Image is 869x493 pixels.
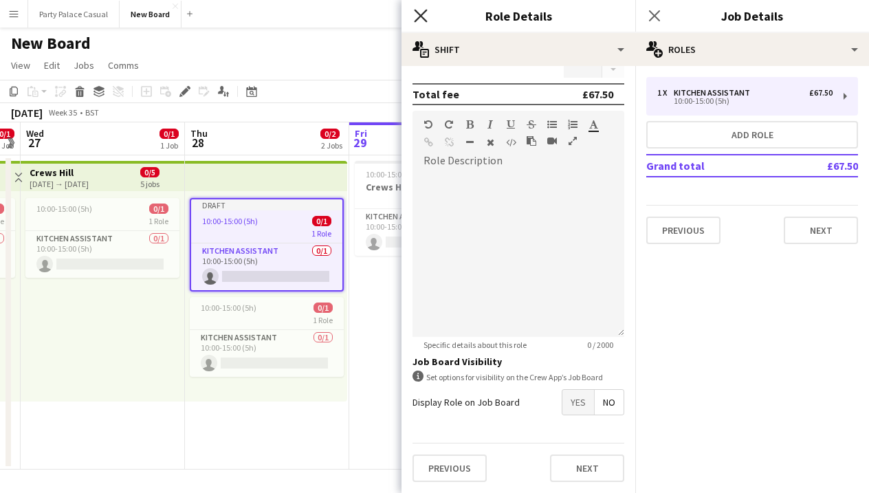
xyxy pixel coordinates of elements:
[191,199,342,210] div: Draft
[30,179,89,189] div: [DATE] → [DATE]
[784,217,858,244] button: Next
[36,204,92,214] span: 10:00-15:00 (5h)
[366,169,421,179] span: 10:00-15:00 (5h)
[191,243,342,290] app-card-role: Kitchen Assistant0/110:00-15:00 (5h)
[423,119,433,130] button: Undo
[401,7,635,25] h3: Role Details
[26,127,44,140] span: Wed
[188,135,208,151] span: 28
[102,56,144,74] a: Comms
[355,209,509,256] app-card-role: Kitchen Assistant0/110:00-15:00 (5h)
[45,107,80,118] span: Week 35
[11,106,43,120] div: [DATE]
[506,137,516,148] button: HTML Code
[149,204,168,214] span: 0/1
[28,1,120,28] button: Party Palace Casual
[321,140,342,151] div: 2 Jobs
[190,127,208,140] span: Thu
[547,119,557,130] button: Unordered List
[485,137,495,148] button: Clear Formatting
[25,198,179,278] app-job-card: 10:00-15:00 (5h)0/11 RoleKitchen Assistant0/110:00-15:00 (5h)
[201,303,256,313] span: 10:00-15:00 (5h)
[412,454,487,482] button: Previous
[190,297,344,377] app-job-card: 10:00-15:00 (5h)0/11 RoleKitchen Assistant0/110:00-15:00 (5h)
[465,137,474,148] button: Horizontal Line
[674,88,756,98] div: Kitchen Assistant
[353,135,367,151] span: 29
[646,155,784,177] td: Grand total
[527,119,536,130] button: Strikethrough
[401,33,635,66] div: Shift
[465,119,474,130] button: Bold
[595,390,624,415] span: No
[44,59,60,72] span: Edit
[562,390,594,415] span: Yes
[74,59,94,72] span: Jobs
[108,59,139,72] span: Comms
[646,217,720,244] button: Previous
[5,56,36,74] a: View
[140,167,159,177] span: 0/5
[809,88,833,98] div: £67.50
[25,231,179,278] app-card-role: Kitchen Assistant0/110:00-15:00 (5h)
[313,315,333,325] span: 1 Role
[582,87,613,101] div: £67.50
[412,340,538,350] span: Specific details about this role
[140,177,159,189] div: 5 jobs
[313,303,333,313] span: 0/1
[657,88,674,98] div: 1 x
[444,119,454,130] button: Redo
[576,340,624,350] span: 0 / 2000
[588,119,598,130] button: Text Color
[412,355,624,368] h3: Job Board Visibility
[412,371,624,384] div: Set options for visibility on the Crew App’s Job Board
[657,98,833,105] div: 10:00-15:00 (5h)
[190,330,344,377] app-card-role: Kitchen Assistant0/110:00-15:00 (5h)
[68,56,100,74] a: Jobs
[190,198,344,292] app-job-card: Draft10:00-15:00 (5h)0/11 RoleKitchen Assistant0/110:00-15:00 (5h)
[148,216,168,226] span: 1 Role
[568,135,577,146] button: Fullscreen
[635,33,869,66] div: Roles
[355,181,509,193] h3: Crews Hill
[311,228,331,239] span: 1 Role
[784,155,858,177] td: £67.50
[355,127,367,140] span: Fri
[320,129,340,139] span: 0/2
[568,119,577,130] button: Ordered List
[30,166,89,179] h3: Crews Hill
[646,121,858,149] button: Add role
[24,135,44,151] span: 27
[85,107,99,118] div: BST
[312,216,331,226] span: 0/1
[547,135,557,146] button: Insert video
[38,56,65,74] a: Edit
[485,119,495,130] button: Italic
[635,7,869,25] h3: Job Details
[412,396,520,408] label: Display Role on Job Board
[412,87,459,101] div: Total fee
[202,216,258,226] span: 10:00-15:00 (5h)
[355,161,509,256] app-job-card: 10:00-15:00 (5h)0/1Crews Hill1 RoleKitchen Assistant0/110:00-15:00 (5h)
[120,1,181,28] button: New Board
[527,135,536,146] button: Paste as plain text
[11,59,30,72] span: View
[159,129,179,139] span: 0/1
[160,140,178,151] div: 1 Job
[11,33,91,54] h1: New Board
[506,119,516,130] button: Underline
[550,454,624,482] button: Next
